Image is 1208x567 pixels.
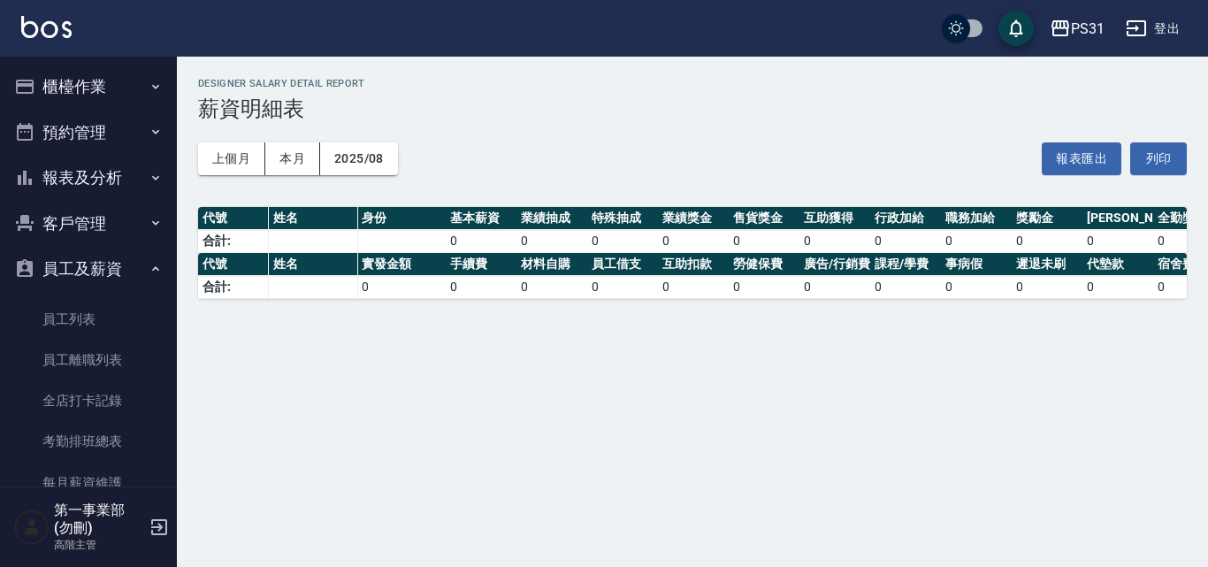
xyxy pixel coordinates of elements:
td: 0 [941,276,1012,299]
a: 員工離職列表 [7,340,170,380]
button: 2025/08 [320,142,398,175]
th: 材料自購 [516,253,587,276]
th: 互助扣款 [658,253,729,276]
th: 勞健保費 [729,253,799,276]
button: 報表及分析 [7,155,170,201]
td: 0 [357,276,446,299]
button: 員工及薪資 [7,246,170,292]
td: 0 [729,230,799,253]
button: PS31 [1043,11,1112,47]
button: 本月 [265,142,320,175]
div: PS31 [1071,18,1105,40]
button: save [998,11,1034,46]
td: 合計: [198,230,269,253]
td: 0 [1082,276,1153,299]
th: 基本薪資 [446,207,516,230]
td: 0 [587,276,658,299]
button: 列印 [1130,142,1187,175]
th: 員工借支 [587,253,658,276]
h3: 薪資明細表 [198,96,1187,121]
th: 售貨獎金 [729,207,799,230]
a: 員工列表 [7,299,170,340]
td: 0 [587,230,658,253]
th: 實發金額 [357,253,446,276]
td: 0 [870,230,941,253]
td: 0 [1012,276,1082,299]
img: Person [14,510,50,545]
button: 客戶管理 [7,201,170,247]
button: 櫃檯作業 [7,64,170,110]
th: [PERSON_NAME]退 [1082,207,1153,230]
th: 身份 [357,207,446,230]
th: 姓名 [269,207,357,230]
td: 0 [1082,230,1153,253]
th: 特殊抽成 [587,207,658,230]
th: 事病假 [941,253,1012,276]
td: 0 [799,230,870,253]
button: 預約管理 [7,110,170,156]
td: 0 [1012,230,1082,253]
td: 0 [516,230,587,253]
th: 代墊款 [1082,253,1153,276]
td: 0 [658,230,729,253]
a: 全店打卡記錄 [7,380,170,421]
th: 廣告/行銷費 [799,253,870,276]
h2: Designer Salary Detail Report [198,78,1187,89]
button: 報表匯出 [1042,142,1121,175]
th: 姓名 [269,253,357,276]
button: 上個月 [198,142,265,175]
a: 考勤排班總表 [7,421,170,462]
p: 高階主管 [54,537,144,553]
button: 登出 [1119,12,1187,45]
th: 遲退未刷 [1012,253,1082,276]
th: 代號 [198,253,269,276]
td: 0 [516,276,587,299]
td: 0 [446,230,516,253]
th: 獎勵金 [1012,207,1082,230]
th: 課程/學費 [870,253,941,276]
td: 0 [446,276,516,299]
th: 職務加給 [941,207,1012,230]
h5: 第一事業部 (勿刪) [54,502,144,537]
td: 0 [729,276,799,299]
td: 0 [941,230,1012,253]
th: 業績抽成 [516,207,587,230]
td: 0 [870,276,941,299]
td: 0 [658,276,729,299]
th: 業績獎金 [658,207,729,230]
td: 合計: [198,276,269,299]
th: 手續費 [446,253,516,276]
td: 0 [799,276,870,299]
th: 行政加給 [870,207,941,230]
th: 代號 [198,207,269,230]
th: 互助獲得 [799,207,870,230]
a: 每月薪資維護 [7,463,170,503]
img: Logo [21,16,72,38]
